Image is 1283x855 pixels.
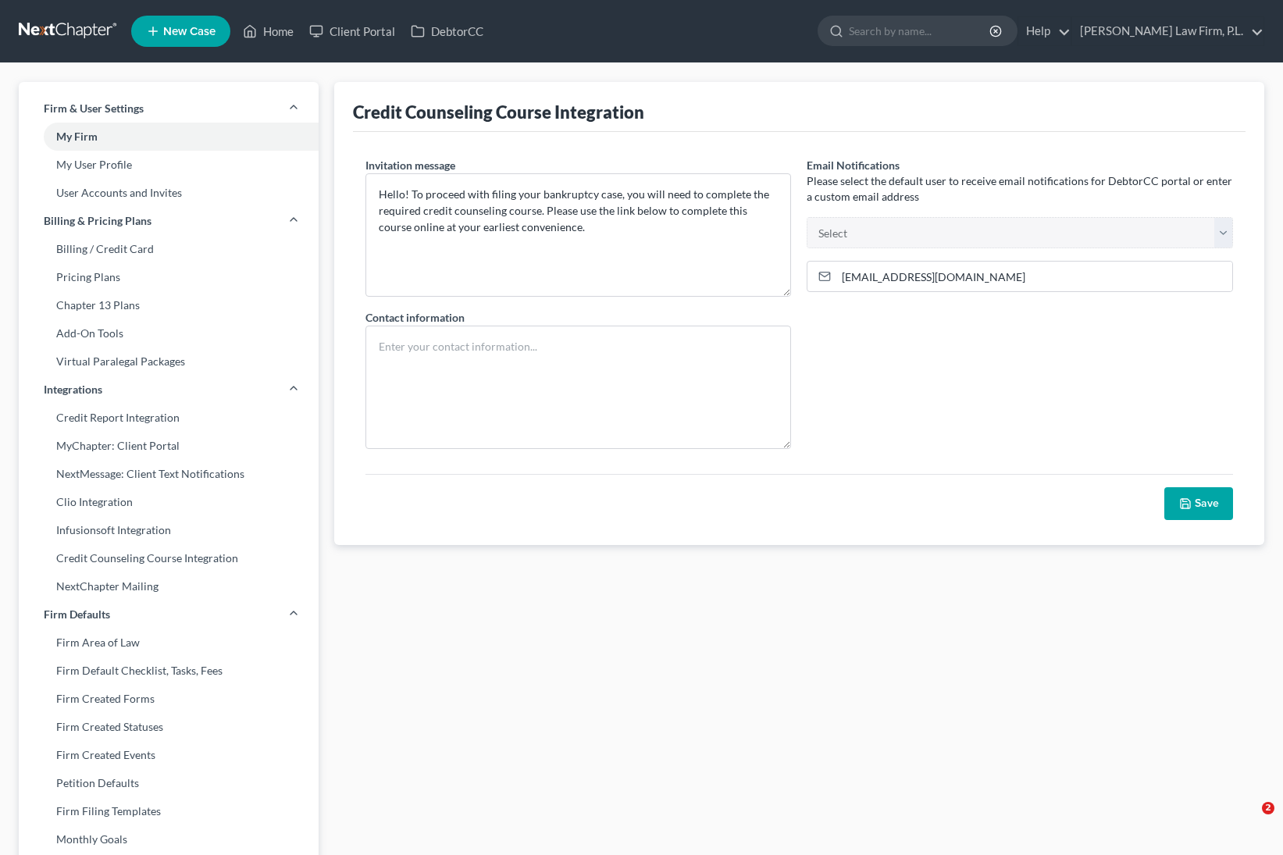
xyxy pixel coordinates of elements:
[235,17,301,45] a: Home
[44,607,110,622] span: Firm Defaults
[836,262,1232,291] input: Enter email...
[353,101,644,123] div: Credit Counseling Course Integration
[19,488,319,516] a: Clio Integration
[19,404,319,432] a: Credit Report Integration
[19,544,319,572] a: Credit Counseling Course Integration
[19,825,319,853] a: Monthly Goals
[365,309,465,326] label: Contact information
[1164,487,1233,520] button: Save
[1018,17,1071,45] a: Help
[365,157,455,173] label: Invitation message
[19,319,319,347] a: Add-On Tools
[19,769,319,797] a: Petition Defaults
[19,263,319,291] a: Pricing Plans
[19,797,319,825] a: Firm Filing Templates
[19,291,319,319] a: Chapter 13 Plans
[44,101,144,116] span: Firm & User Settings
[19,516,319,544] a: Infusionsoft Integration
[19,432,319,460] a: MyChapter: Client Portal
[19,347,319,376] a: Virtual Paralegal Packages
[19,123,319,151] a: My Firm
[19,600,319,629] a: Firm Defaults
[19,741,319,769] a: Firm Created Events
[19,235,319,263] a: Billing / Credit Card
[849,16,992,45] input: Search by name...
[44,213,151,229] span: Billing & Pricing Plans
[1262,802,1274,814] span: 2
[301,17,403,45] a: Client Portal
[163,26,216,37] span: New Case
[19,94,319,123] a: Firm & User Settings
[19,151,319,179] a: My User Profile
[19,657,319,685] a: Firm Default Checklist, Tasks, Fees
[19,685,319,713] a: Firm Created Forms
[44,382,102,397] span: Integrations
[807,173,1233,205] p: Please select the default user to receive email notifications for DebtorCC portal or enter a cust...
[19,207,319,235] a: Billing & Pricing Plans
[807,157,900,173] label: Email Notifications
[19,713,319,741] a: Firm Created Statuses
[19,460,319,488] a: NextMessage: Client Text Notifications
[403,17,491,45] a: DebtorCC
[1230,802,1267,839] iframe: Intercom live chat
[19,376,319,404] a: Integrations
[19,629,319,657] a: Firm Area of Law
[1072,17,1263,45] a: [PERSON_NAME] Law Firm, P.L.
[19,572,319,600] a: NextChapter Mailing
[19,179,319,207] a: User Accounts and Invites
